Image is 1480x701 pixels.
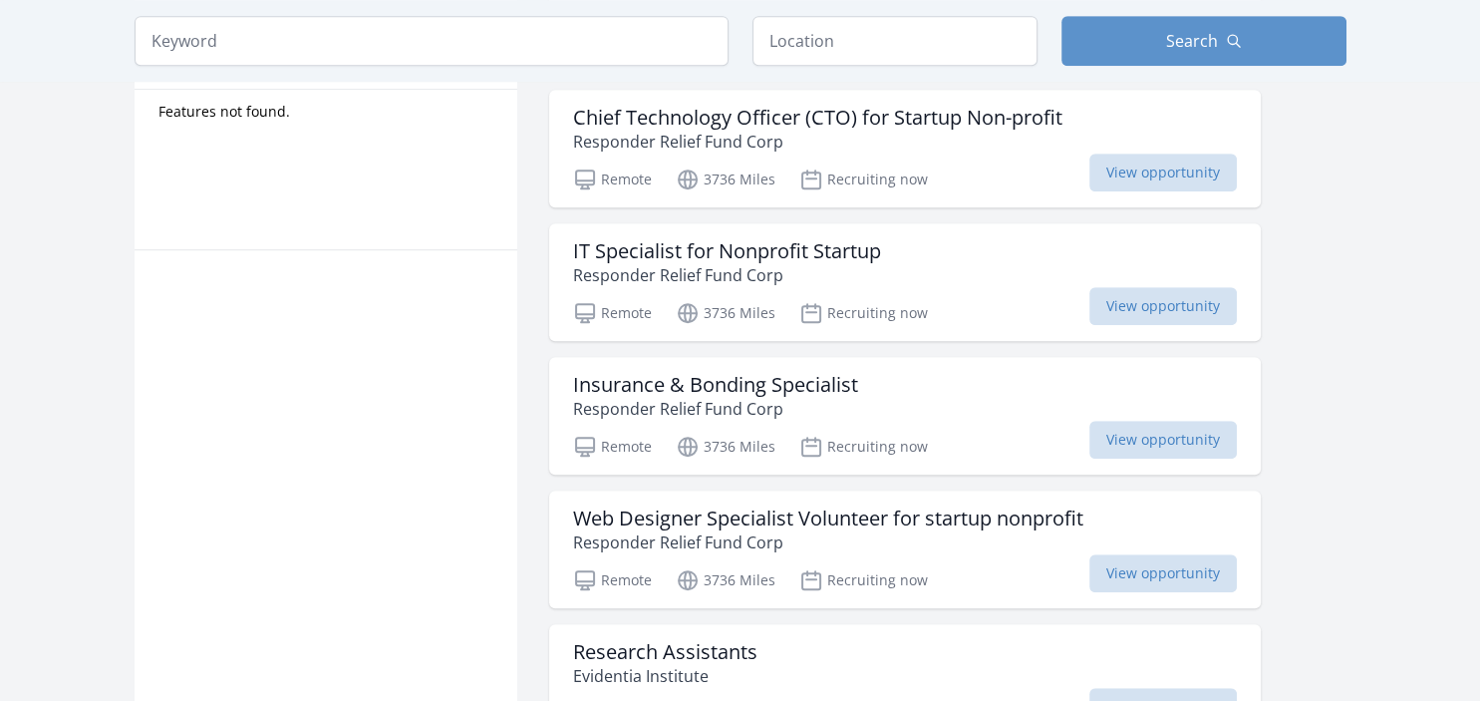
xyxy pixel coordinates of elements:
[573,664,757,688] p: Evidentia Institute
[135,16,729,66] input: Keyword
[1089,154,1237,191] span: View opportunity
[676,435,775,459] p: 3736 Miles
[799,301,928,325] p: Recruiting now
[573,301,652,325] p: Remote
[799,168,928,191] p: Recruiting now
[573,435,652,459] p: Remote
[752,16,1037,66] input: Location
[573,640,757,664] h3: Research Assistants
[573,106,1062,130] h3: Chief Technology Officer (CTO) for Startup Non-profit
[573,168,652,191] p: Remote
[549,357,1261,475] a: Insurance & Bonding Specialist Responder Relief Fund Corp Remote 3736 Miles Recruiting now View o...
[573,263,881,287] p: Responder Relief Fund Corp
[549,491,1261,608] a: Web Designer Specialist Volunteer for startup nonprofit Responder Relief Fund Corp Remote 3736 Mi...
[573,568,652,592] p: Remote
[1089,554,1237,592] span: View opportunity
[1166,29,1218,53] span: Search
[573,397,858,421] p: Responder Relief Fund Corp
[1089,421,1237,459] span: View opportunity
[676,168,775,191] p: 3736 Miles
[549,90,1261,207] a: Chief Technology Officer (CTO) for Startup Non-profit Responder Relief Fund Corp Remote 3736 Mile...
[158,102,290,122] span: Features not found.
[573,373,858,397] h3: Insurance & Bonding Specialist
[676,301,775,325] p: 3736 Miles
[799,568,928,592] p: Recruiting now
[1061,16,1346,66] button: Search
[1089,287,1237,325] span: View opportunity
[676,568,775,592] p: 3736 Miles
[799,435,928,459] p: Recruiting now
[573,530,1083,554] p: Responder Relief Fund Corp
[573,239,881,263] h3: IT Specialist for Nonprofit Startup
[573,130,1062,154] p: Responder Relief Fund Corp
[549,223,1261,341] a: IT Specialist for Nonprofit Startup Responder Relief Fund Corp Remote 3736 Miles Recruiting now V...
[573,507,1083,530] h3: Web Designer Specialist Volunteer for startup nonprofit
